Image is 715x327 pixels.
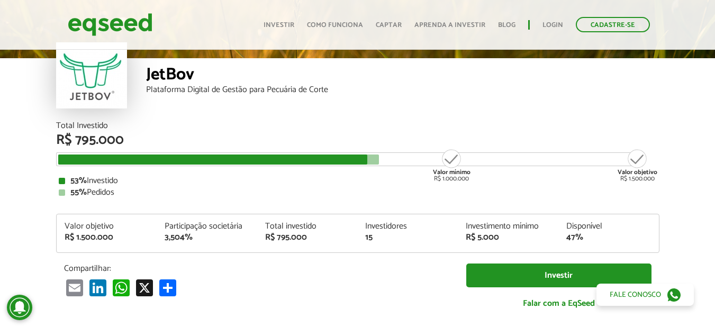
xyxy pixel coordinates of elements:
[56,122,659,130] div: Total Investido
[157,279,178,296] a: Compartilhar
[596,284,694,306] a: Fale conosco
[498,22,515,29] a: Blog
[165,222,249,231] div: Participação societária
[566,233,651,242] div: 47%
[146,66,659,86] div: JetBov
[433,167,470,177] strong: Valor mínimo
[432,148,472,182] div: R$ 1.000.000
[70,174,87,188] strong: 53%
[466,264,651,287] a: Investir
[365,233,450,242] div: 15
[65,222,149,231] div: Valor objetivo
[265,233,350,242] div: R$ 795.000
[65,233,149,242] div: R$ 1.500.000
[542,22,563,29] a: Login
[376,22,402,29] a: Captar
[264,22,294,29] a: Investir
[87,279,108,296] a: LinkedIn
[56,133,659,147] div: R$ 795.000
[59,177,657,185] div: Investido
[111,279,132,296] a: WhatsApp
[64,264,450,274] p: Compartilhar:
[576,17,650,32] a: Cadastre-se
[146,86,659,94] div: Plataforma Digital de Gestão para Pecuária de Corte
[265,222,350,231] div: Total investido
[466,222,550,231] div: Investimento mínimo
[414,22,485,29] a: Aprenda a investir
[466,293,651,314] a: Falar com a EqSeed
[618,148,657,182] div: R$ 1.500.000
[68,11,152,39] img: EqSeed
[365,222,450,231] div: Investidores
[64,279,85,296] a: Email
[70,185,87,199] strong: 55%
[307,22,363,29] a: Como funciona
[566,222,651,231] div: Disponível
[59,188,657,197] div: Pedidos
[165,233,249,242] div: 3,504%
[134,279,155,296] a: X
[618,167,657,177] strong: Valor objetivo
[466,233,550,242] div: R$ 5.000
